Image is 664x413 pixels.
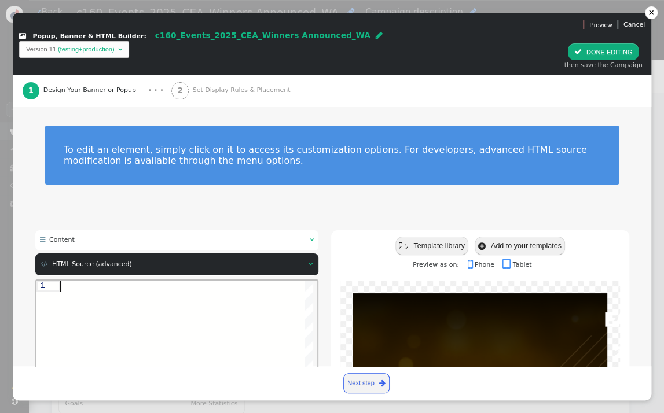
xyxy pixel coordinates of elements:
a: Tablet [502,261,531,268]
span:  [379,378,386,389]
span:  [310,237,314,243]
span: HTML Source (advanced) [52,260,132,268]
a: 1 Design Your Banner or Popup · · · [23,75,172,107]
span: Preview [589,20,612,30]
td: Version 11 [26,45,56,54]
img: f0fc9fd7-0c8a-f011-b4cc-000d3ad1789e [602,309,637,330]
div: · · · [148,84,163,97]
td: (testing+production) [56,45,116,54]
span: Set Display Rules & Placement [193,86,294,95]
span: Preview as on: [413,261,465,268]
a: 2 Set Display Rules & Placement [171,75,310,107]
button: DONE EDITING [568,43,639,60]
a: Cancel [623,21,645,28]
span:  [399,242,408,250]
span: Design Your Banner or Popup [43,86,140,95]
span:  [19,33,26,39]
div: To edit an element, simply click on it to access its customization options. For developers, advan... [64,144,600,166]
a: Phone [467,261,500,268]
a: Preview [589,17,612,34]
span:  [118,46,122,53]
span:  [41,261,48,267]
a: Next step [343,373,390,393]
span: Content [49,236,75,244]
span: c160_Events_2025_CEA_Winners Announced_WA [155,31,370,40]
span: Popup, Banner & HTML Builder: [33,32,146,40]
span:  [376,31,383,39]
button: Template library [395,237,468,256]
div: then save the Campaign [564,61,642,71]
span:  [40,237,45,243]
span:  [467,258,474,271]
b: 2 [178,86,183,95]
button: Add to your templates [475,237,565,256]
span:  [309,261,313,267]
span:  [502,258,512,271]
span:  [478,242,486,250]
b: 1 [28,86,34,95]
span:  [574,48,582,56]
